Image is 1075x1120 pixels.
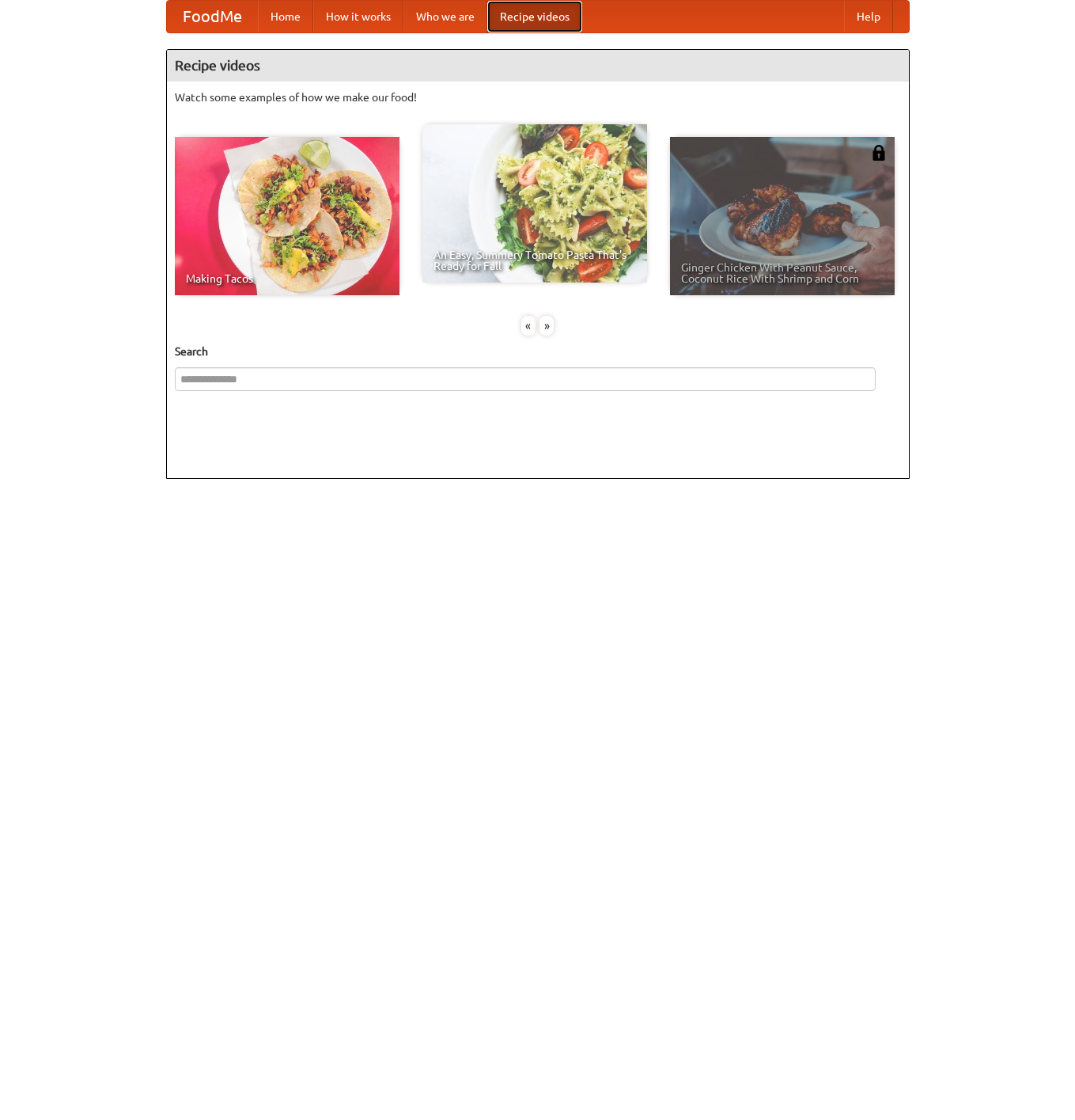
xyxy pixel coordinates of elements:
a: Help [844,1,893,32]
img: 483408.png [871,145,887,161]
a: How it works [313,1,403,32]
a: Who we are [403,1,487,32]
span: Making Tacos [186,273,388,284]
div: « [521,316,536,336]
a: Home [258,1,313,32]
h4: Recipe videos [167,50,909,82]
a: An Easy, Summery Tomato Pasta That's Ready for Fall [422,124,647,283]
h5: Search [175,344,901,359]
a: FoodMe [167,1,258,32]
div: » [539,316,554,336]
a: Making Tacos [175,137,399,295]
a: Recipe videos [487,1,582,32]
span: An Easy, Summery Tomato Pasta That's Ready for Fall [433,249,636,271]
p: Watch some examples of how we make our food! [175,89,901,105]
